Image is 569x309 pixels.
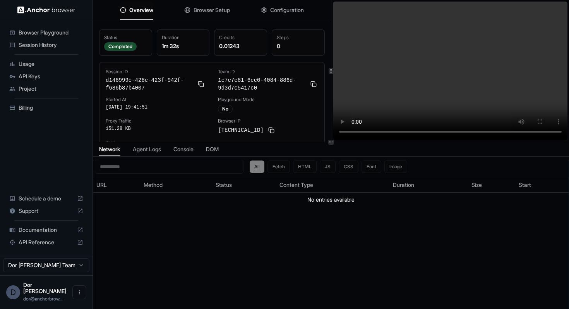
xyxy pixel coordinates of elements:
span: Usage [19,60,83,68]
span: Browser Playground [19,29,83,36]
span: Agent Logs [133,145,161,153]
span: Configuration [270,6,304,14]
span: Support [19,207,74,215]
span: Documentation [19,226,74,234]
div: Duration [393,181,465,189]
div: Tags [106,140,318,146]
div: Team ID [218,69,318,75]
span: Dor Dankner [23,281,67,294]
span: dor@anchorbrowser.io [23,296,63,302]
img: Anchor Logo [17,6,75,14]
span: Network [99,145,120,153]
div: 0.01243 [219,42,262,50]
div: Project [6,83,86,95]
span: API Reference [19,238,74,246]
td: No entries available [93,193,569,207]
div: Proxy Traffic [106,118,206,124]
div: Browser Playground [6,26,86,39]
div: 0 [277,42,320,50]
div: [DATE] 19:41:51 [106,104,206,110]
div: Schedule a demo [6,192,86,205]
div: Status [104,35,147,41]
span: d146999c-428e-423f-942f-f686b87b4007 [106,76,193,92]
div: Support [6,205,86,217]
span: Schedule a demo [19,195,74,202]
div: D [6,285,20,299]
div: Documentation [6,224,86,236]
span: Project [19,85,83,93]
span: DOM [206,145,219,153]
span: Console [173,145,194,153]
div: API Reference [6,236,86,249]
span: Browser Setup [194,6,230,14]
div: 1m 32s [162,42,205,50]
div: No [218,105,233,113]
div: 151.28 KB [106,126,206,132]
div: Credits [219,35,262,41]
span: Session History [19,41,83,49]
div: API Keys [6,70,86,83]
div: Browser IP [218,118,318,124]
span: 1e7e7e81-6cc0-4084-886d-9d3d7c5417c0 [218,76,305,92]
div: Completed [104,42,137,51]
div: URL [96,181,137,189]
div: Steps [277,35,320,41]
div: Started At [106,97,206,103]
button: Open menu [72,285,86,299]
div: Playground Mode [218,97,318,103]
div: Duration [162,35,205,41]
span: Billing [19,104,83,112]
div: Session History [6,39,86,51]
span: [TECHNICAL_ID] [218,126,264,134]
div: Status [216,181,273,189]
span: Overview [129,6,153,14]
div: Size [471,181,512,189]
span: API Keys [19,73,83,80]
div: Start [519,181,566,189]
div: Content Type [279,181,387,189]
div: Billing [6,102,86,114]
div: Method [144,181,209,189]
div: Session ID [106,69,206,75]
div: Usage [6,58,86,70]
